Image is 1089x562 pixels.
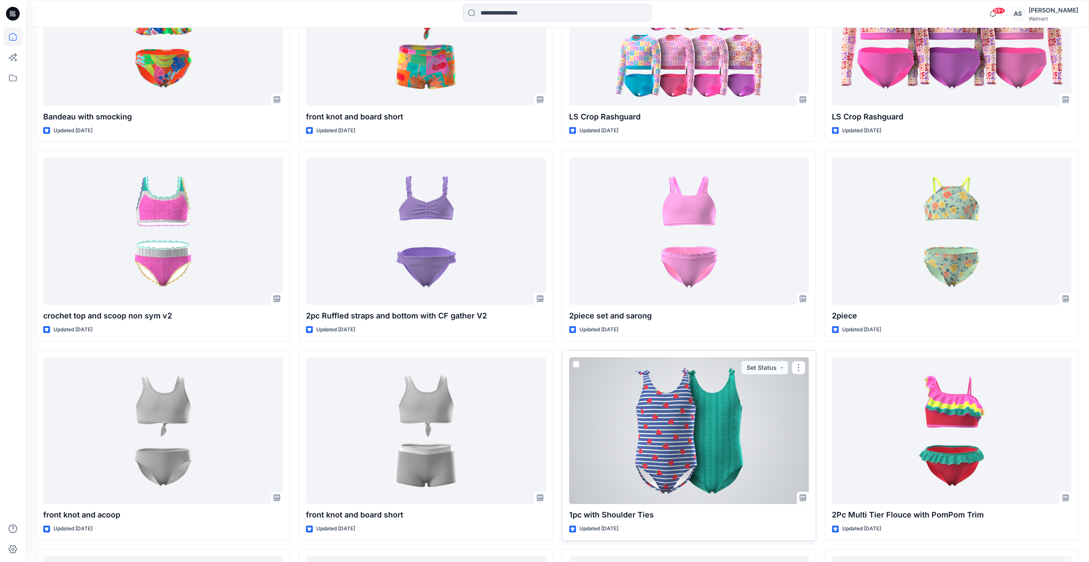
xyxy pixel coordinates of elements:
p: Updated [DATE] [53,325,92,334]
p: front knot and board short [306,111,546,123]
p: Updated [DATE] [53,524,92,533]
p: Updated [DATE] [842,524,881,533]
p: 2Pc Multi Tier Flouce with PomPom Trim [832,509,1071,521]
div: AS [1010,6,1025,21]
p: LS Crop Rashguard [832,111,1071,123]
p: crochet top and scoop non sym v2 [43,310,283,322]
p: front knot and board short [306,509,546,521]
p: Updated [DATE] [53,126,92,135]
p: 1pc with Shoulder Ties [569,509,809,521]
div: Walmart [1029,15,1078,22]
a: 2Pc Multi Tier Flouce with PomPom Trim [832,357,1071,504]
p: 2pc Ruffled straps and bottom with CF gather V2 [306,310,546,322]
a: 2pc Ruffled straps and bottom with CF gather V2 [306,158,546,305]
p: Updated [DATE] [316,325,355,334]
a: front knot and board short [306,357,546,504]
p: Updated [DATE] [316,524,355,533]
p: Bandeau with smocking [43,111,283,123]
a: crochet top and scoop non sym v2 [43,158,283,305]
p: front knot and acoop [43,509,283,521]
a: 2piece [832,158,1071,305]
a: 1pc with Shoulder Ties [569,357,809,504]
p: Updated [DATE] [842,126,881,135]
p: Updated [DATE] [579,325,618,334]
p: LS Crop Rashguard [569,111,809,123]
p: Updated [DATE] [579,126,618,135]
p: 2piece set and sarong [569,310,809,322]
p: Updated [DATE] [842,325,881,334]
p: Updated [DATE] [579,524,618,533]
p: 2piece [832,310,1071,322]
div: [PERSON_NAME] [1029,5,1078,15]
p: Updated [DATE] [316,126,355,135]
a: front knot and acoop [43,357,283,504]
span: 99+ [992,7,1005,14]
a: 2piece set and sarong [569,158,809,305]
